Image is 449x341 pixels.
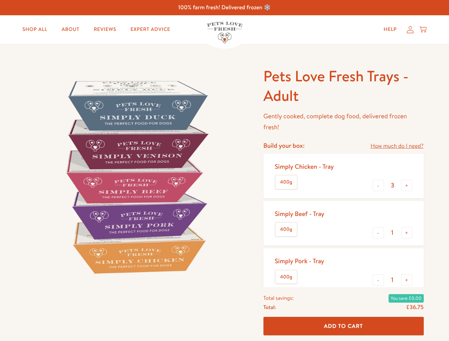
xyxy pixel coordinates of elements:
a: Help [378,22,402,37]
button: - [373,227,384,238]
span: Add To Cart [324,322,363,330]
img: Pets Love Fresh [207,22,242,43]
button: - [373,180,384,191]
button: - [373,274,384,286]
span: £36.75 [406,303,423,311]
button: + [401,180,412,191]
span: Total savings: [263,293,294,303]
button: Add To Cart [263,317,424,336]
a: Shop All [17,22,53,37]
div: Simply Pork - Tray [275,257,324,265]
a: Expert Advice [125,22,176,37]
label: 400g [276,175,297,189]
label: 400g [276,270,297,284]
h4: Build your box: [263,141,305,150]
img: Pets Love Fresh Trays - Adult [26,66,246,287]
a: Reviews [88,22,122,37]
h1: Pets Love Fresh Trays - Adult [263,66,424,105]
span: You save £0.00 [389,294,424,303]
a: How much do I need? [370,141,423,151]
p: Gently cooked, complete dog food, delivered frozen fresh! [263,111,424,132]
div: Simply Chicken - Tray [275,162,334,170]
button: + [401,274,412,286]
a: About [56,22,85,37]
div: Simply Beef - Tray [275,210,324,218]
span: Total: [263,303,276,312]
label: 400g [276,223,297,236]
button: + [401,227,412,238]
